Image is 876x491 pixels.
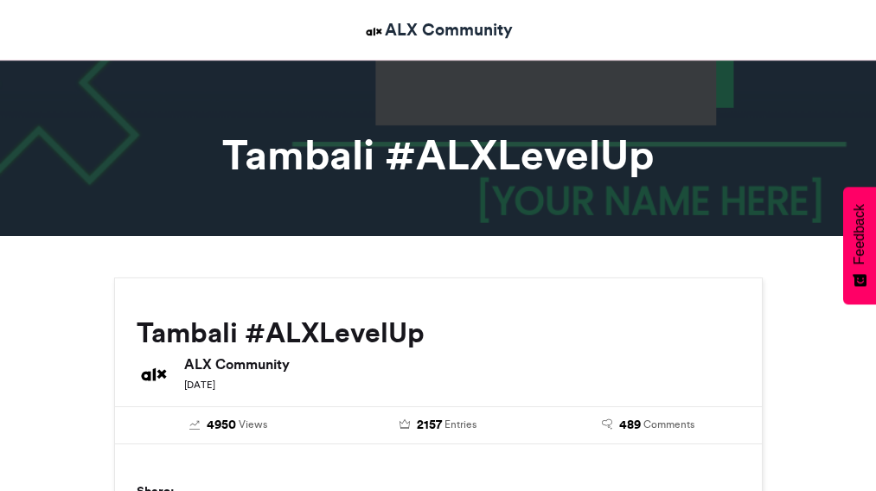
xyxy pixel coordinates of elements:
[207,416,236,435] span: 4950
[444,417,476,432] span: Entries
[239,417,267,432] span: Views
[36,134,841,175] h1: Tambali #ALXLevelUp
[184,357,740,371] h6: ALX Community
[643,417,694,432] span: Comments
[137,317,740,348] h2: Tambali #ALXLevelUp
[137,416,321,435] a: 4950 Views
[184,379,215,391] small: [DATE]
[137,357,171,392] img: ALX Community
[852,204,867,265] span: Feedback
[619,416,641,435] span: 489
[556,416,740,435] a: 489 Comments
[346,416,530,435] a: 2157 Entries
[417,416,442,435] span: 2157
[843,187,876,304] button: Feedback - Show survey
[363,21,385,42] img: ALX Community
[363,17,513,42] a: ALX Community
